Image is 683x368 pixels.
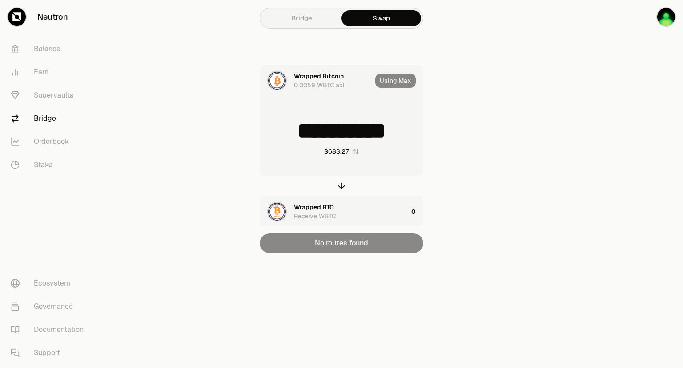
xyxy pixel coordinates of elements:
[324,147,359,156] button: $683.27
[324,147,349,156] div: $683.27
[4,272,96,295] a: Ecosystem
[341,10,421,26] a: Swap
[260,196,423,227] button: WBTC LogoWrapped BTCReceive WBTC0
[4,37,96,61] a: Balance
[294,72,344,81] div: Wrapped Bitcoin
[4,318,96,341] a: Documentation
[4,107,96,130] a: Bridge
[294,81,345,90] div: 0.0059 WBTC.axl
[268,72,286,90] img: WBTC.axl Logo
[268,203,286,221] img: WBTC Logo
[411,196,423,227] div: 0
[260,196,408,227] div: WBTC LogoWrapped BTCReceive WBTC
[4,341,96,364] a: Support
[4,130,96,153] a: Orderbook
[657,8,675,26] img: AADAO
[4,153,96,176] a: Stake
[260,65,372,96] div: WBTC.axl LogoWrapped Bitcoin0.0059 WBTC.axl
[4,295,96,318] a: Governance
[4,61,96,84] a: Earn
[4,84,96,107] a: Supervaults
[294,203,334,212] div: Wrapped BTC
[294,212,336,221] div: Receive WBTC
[262,10,341,26] a: Bridge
